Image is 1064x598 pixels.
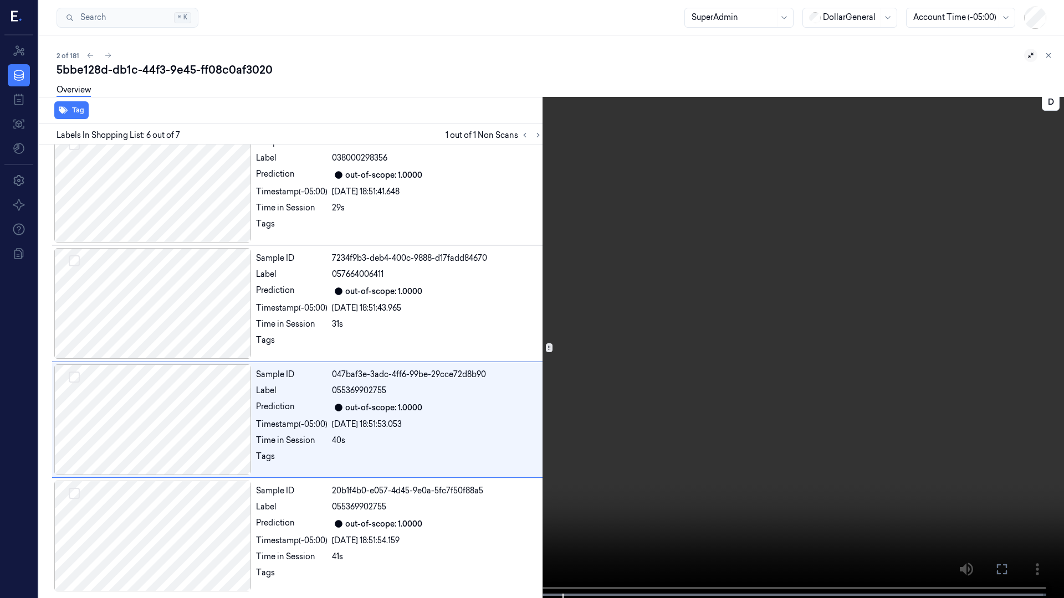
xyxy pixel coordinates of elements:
div: Sample ID [256,369,328,380]
div: Prediction [256,517,328,530]
div: Label [256,152,328,164]
div: Prediction [256,168,328,182]
div: Label [256,385,328,396]
span: 2 of 181 [57,51,79,60]
div: Sample ID [256,252,328,264]
div: Sample ID [256,485,328,497]
div: out-of-scope: 1.0000 [345,286,422,297]
div: Tags [256,218,328,236]
div: 047baf3e-3adc-4ff6-99be-29cce72d8b90 [332,369,543,380]
button: Select row [69,139,80,150]
div: [DATE] 18:51:54.159 [332,535,543,547]
div: out-of-scope: 1.0000 [345,402,422,414]
div: 41s [332,551,543,563]
div: Tags [256,567,328,585]
div: 20b1f4b0-e057-4d45-9e0a-5fc7f50f88a5 [332,485,543,497]
div: 29s [332,202,543,214]
div: Timestamp (-05:00) [256,419,328,430]
div: Prediction [256,285,328,298]
span: 055369902755 [332,385,386,396]
div: Time in Session [256,435,328,446]
span: 038000298356 [332,152,387,164]
button: D [1042,93,1060,111]
button: Select row [69,255,80,266]
button: Select row [69,372,80,383]
span: 055369902755 [332,501,386,513]
div: Label [256,501,328,513]
div: Tags [256,451,328,468]
div: 31s [332,318,543,330]
div: 5bbe128d-db1c-44f3-9e45-ff08c0af3020 [57,62,1055,78]
div: Label [256,269,328,280]
div: [DATE] 18:51:53.053 [332,419,543,430]
div: Time in Session [256,318,328,330]
div: Timestamp (-05:00) [256,186,328,198]
div: Timestamp (-05:00) [256,535,328,547]
a: Overview [57,84,91,97]
button: Select row [69,488,80,499]
span: 057664006411 [332,269,383,280]
span: Labels In Shopping List: 6 out of 7 [57,130,180,141]
div: 40s [332,435,543,446]
span: 1 out of 1 Non Scans [446,128,545,142]
div: [DATE] 18:51:43.965 [332,302,543,314]
button: Tag [54,101,89,119]
div: [DATE] 18:51:41.648 [332,186,543,198]
div: out-of-scope: 1.0000 [345,169,422,181]
div: 7234f9b3-deb4-400c-9888-d17fadd84670 [332,252,543,264]
div: Timestamp (-05:00) [256,302,328,314]
div: Prediction [256,401,328,414]
div: out-of-scope: 1.0000 [345,518,422,530]
div: Tags [256,334,328,352]
span: Search [76,12,106,23]
div: Time in Session [256,551,328,563]
button: Search⌘K [57,8,198,28]
div: Time in Session [256,202,328,214]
